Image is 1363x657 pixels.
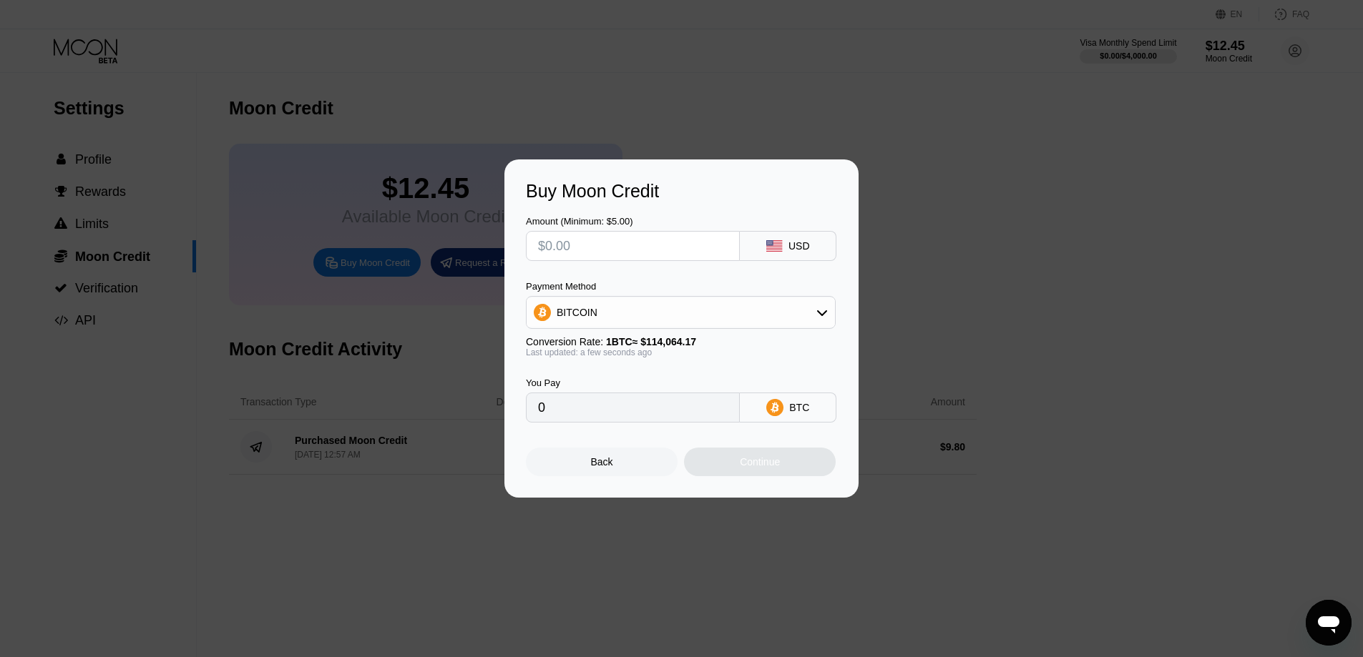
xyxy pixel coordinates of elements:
iframe: Button to launch messaging window, conversation in progress [1306,600,1352,646]
div: Back [591,456,613,468]
div: You Pay [526,377,740,388]
div: BITCOIN [557,307,597,318]
span: 1 BTC ≈ $114,064.17 [606,336,696,347]
div: BTC [789,402,809,413]
div: Back [526,448,678,476]
div: Amount (Minimum: $5.00) [526,216,740,227]
div: Conversion Rate: [526,336,836,347]
div: BITCOIN [527,298,835,327]
div: USD [788,240,810,252]
div: Buy Moon Credit [526,181,837,202]
div: Payment Method [526,281,836,292]
div: Last updated: a few seconds ago [526,347,836,357]
input: $0.00 [538,232,728,260]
